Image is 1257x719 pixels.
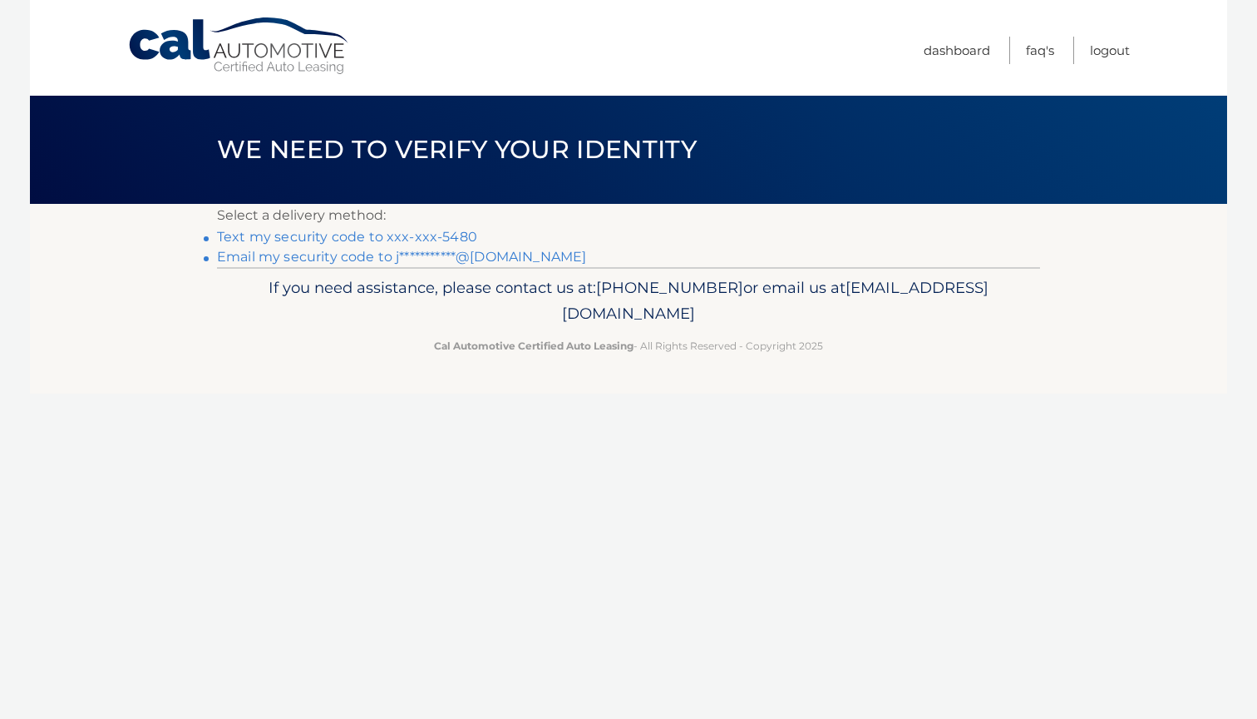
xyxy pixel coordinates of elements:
[596,278,743,297] span: [PHONE_NUMBER]
[1026,37,1054,64] a: FAQ's
[434,340,633,352] strong: Cal Automotive Certified Auto Leasing
[127,17,352,76] a: Cal Automotive
[217,204,1040,227] p: Select a delivery method:
[228,275,1029,328] p: If you need assistance, please contact us at: or email us at
[217,134,697,165] span: We need to verify your identity
[1090,37,1130,64] a: Logout
[924,37,990,64] a: Dashboard
[217,229,477,245] a: Text my security code to xxx-xxx-5480
[228,337,1029,355] p: - All Rights Reserved - Copyright 2025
